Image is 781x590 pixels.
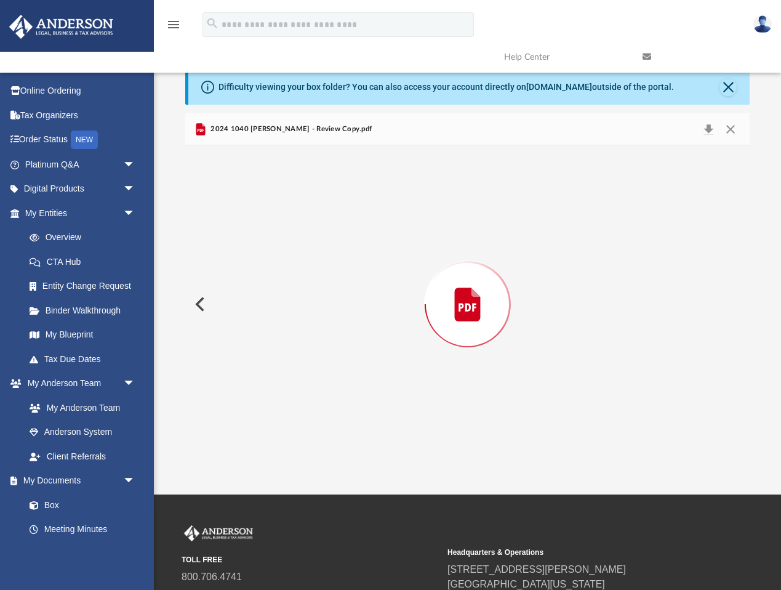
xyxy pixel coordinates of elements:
span: arrow_drop_down [123,469,148,494]
a: Platinum Q&Aarrow_drop_down [9,152,154,177]
button: Previous File [185,287,212,321]
a: Meeting Minutes [17,517,148,542]
div: NEW [71,131,98,149]
a: Tax Due Dates [17,347,154,371]
a: My Entitiesarrow_drop_down [9,201,154,225]
img: User Pic [753,15,772,33]
a: menu [166,23,181,32]
a: 800.706.4741 [182,572,242,582]
span: arrow_drop_down [123,152,148,177]
a: Tax Organizers [9,103,154,127]
a: My Documentsarrow_drop_down [9,469,148,493]
a: My Blueprint [17,323,148,347]
span: 2024 1040 [PERSON_NAME] - Review Copy.pdf [208,124,372,135]
a: Box [17,493,142,517]
a: My Anderson Teamarrow_drop_down [9,371,148,396]
span: arrow_drop_down [123,371,148,397]
a: Client Referrals [17,444,148,469]
a: Digital Productsarrow_drop_down [9,177,154,201]
span: arrow_drop_down [123,177,148,202]
a: Help Center [495,33,633,81]
button: Close [719,121,742,138]
a: [DOMAIN_NAME] [526,82,592,92]
div: Preview [185,113,750,464]
a: Binder Walkthrough [17,298,154,323]
a: [GEOGRAPHIC_DATA][US_STATE] [447,579,605,589]
i: search [206,17,219,30]
a: CTA Hub [17,249,154,274]
a: Forms Library [17,541,142,566]
a: [STREET_ADDRESS][PERSON_NAME] [447,564,626,575]
small: TOLL FREE [182,554,439,565]
button: Close [719,79,737,96]
button: Download [697,121,719,138]
img: Anderson Advisors Platinum Portal [182,525,255,541]
span: arrow_drop_down [123,201,148,226]
a: Entity Change Request [17,274,154,299]
a: Anderson System [17,420,148,445]
a: Online Ordering [9,79,154,103]
small: Headquarters & Operations [447,547,705,558]
a: Order StatusNEW [9,127,154,153]
div: Difficulty viewing your box folder? You can also access your account directly on outside of the p... [218,81,674,94]
a: Overview [17,225,154,250]
i: menu [166,17,181,32]
a: My Anderson Team [17,395,142,420]
img: Anderson Advisors Platinum Portal [6,15,117,39]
